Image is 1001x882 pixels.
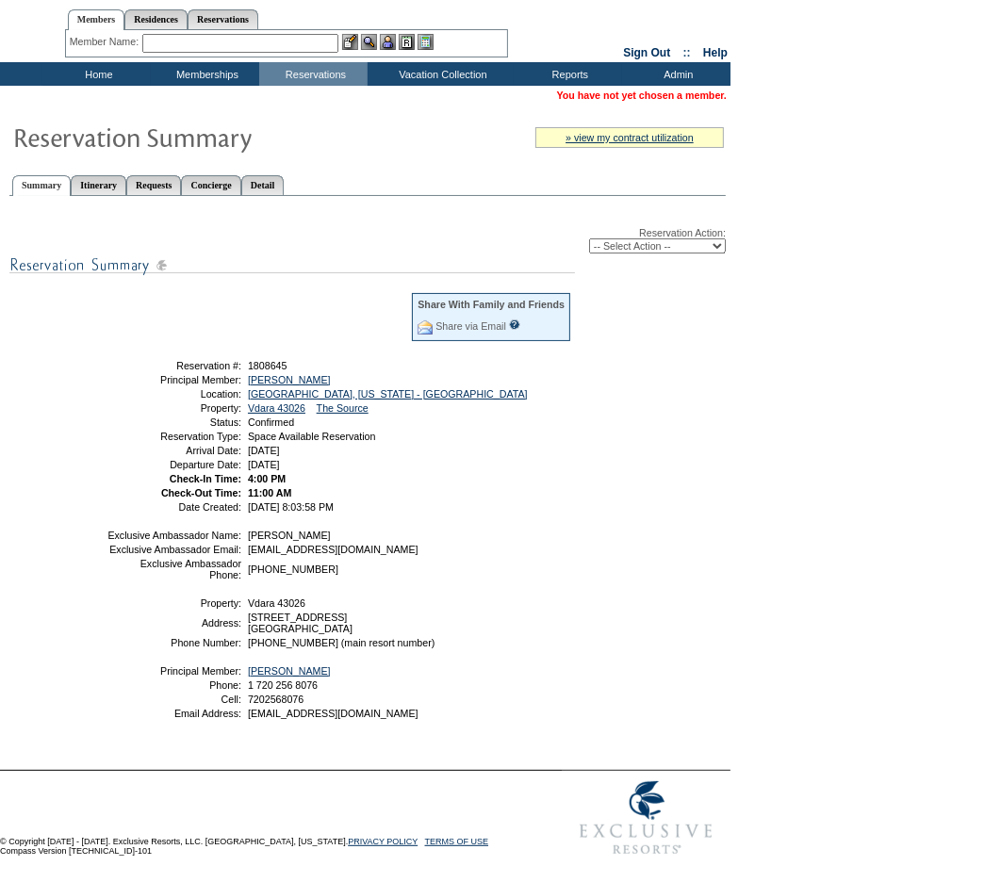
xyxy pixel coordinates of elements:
span: [EMAIL_ADDRESS][DOMAIN_NAME] [248,544,418,555]
a: Vdara 43026 [248,402,305,414]
a: Members [68,9,125,30]
a: [GEOGRAPHIC_DATA], [US_STATE] - [GEOGRAPHIC_DATA] [248,388,528,400]
img: Impersonate [380,34,396,50]
div: Reservation Action: [9,227,726,253]
a: Sign Out [623,46,670,59]
a: Itinerary [71,175,126,195]
td: Home [42,62,151,86]
span: [STREET_ADDRESS] [GEOGRAPHIC_DATA] [248,612,353,634]
td: Date Created: [107,501,241,513]
img: b_edit.gif [342,34,358,50]
img: View [361,34,377,50]
a: The Source [317,402,369,414]
span: 1808645 [248,360,287,371]
td: Arrival Date: [107,445,241,456]
td: Property: [107,402,241,414]
span: 11:00 AM [248,487,291,498]
div: Member Name: [70,34,142,50]
a: TERMS OF USE [425,837,489,846]
td: Exclusive Ambassador Phone: [107,558,241,580]
td: Departure Date: [107,459,241,470]
strong: Check-In Time: [170,473,241,484]
td: Reservations [259,62,368,86]
a: PRIVACY POLICY [348,837,418,846]
span: [DATE] 8:03:58 PM [248,501,334,513]
a: Residences [124,9,188,29]
td: Status: [107,416,241,428]
a: Reservations [188,9,258,29]
a: [PERSON_NAME] [248,374,331,385]
a: » view my contract utilization [566,132,694,143]
td: Address: [107,612,241,634]
img: Reservations [399,34,415,50]
td: Exclusive Ambassador Name: [107,530,241,541]
span: You have not yet chosen a member. [557,90,727,101]
td: Admin [622,62,730,86]
a: Summary [12,175,71,196]
img: Exclusive Resorts [562,771,730,865]
img: Reservaton Summary [12,118,389,155]
td: Exclusive Ambassador Email: [107,544,241,555]
a: Concierge [181,175,240,195]
td: Phone: [107,679,241,691]
td: Phone Number: [107,637,241,648]
div: Share With Family and Friends [418,299,565,310]
td: Principal Member: [107,665,241,677]
span: Space Available Reservation [248,431,375,442]
img: subTtlResSummary.gif [9,253,575,277]
td: Email Address: [107,708,241,719]
td: Cell: [107,694,241,705]
td: Reports [514,62,622,86]
span: Confirmed [248,416,294,428]
a: [PERSON_NAME] [248,665,331,677]
input: What is this? [509,319,520,330]
span: [PERSON_NAME] [248,530,331,541]
a: Help [703,46,728,59]
a: Detail [241,175,285,195]
span: 1 720 256 8076 [248,679,318,691]
span: Vdara 43026 [248,597,305,609]
span: [DATE] [248,459,280,470]
span: [PHONE_NUMBER] (main resort number) [248,637,435,648]
span: 7202568076 [248,694,304,705]
span: 4:00 PM [248,473,286,484]
img: b_calculator.gif [418,34,434,50]
td: Location: [107,388,241,400]
td: Vacation Collection [368,62,514,86]
span: [EMAIL_ADDRESS][DOMAIN_NAME] [248,708,418,719]
span: :: [683,46,691,59]
td: Reservation Type: [107,431,241,442]
span: [DATE] [248,445,280,456]
strong: Check-Out Time: [161,487,241,498]
td: Reservation #: [107,360,241,371]
td: Principal Member: [107,374,241,385]
span: [PHONE_NUMBER] [248,563,338,575]
td: Property: [107,597,241,609]
a: Share via Email [435,320,506,332]
td: Memberships [151,62,259,86]
a: Requests [126,175,181,195]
